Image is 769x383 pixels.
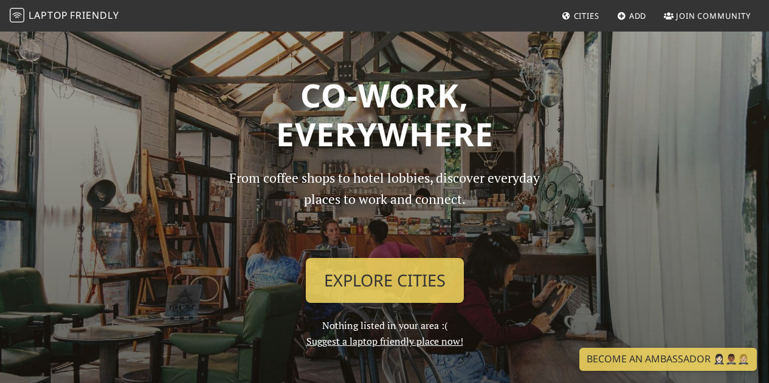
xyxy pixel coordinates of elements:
span: Laptop [29,8,68,22]
a: Join Community [659,5,756,27]
a: Become an Ambassador 🤵🏻‍♀️🤵🏾‍♂️🤵🏼‍♀️ [579,348,757,371]
span: Add [629,10,647,21]
a: Explore Cities [306,258,464,303]
div: Nothing listed in your area :( [212,168,558,349]
a: Cities [557,5,604,27]
img: LaptopFriendly [10,8,24,22]
span: Cities [574,10,599,21]
a: Suggest a laptop friendly place now! [306,334,463,348]
span: Friendly [70,8,119,22]
a: Add [612,5,652,27]
a: LaptopFriendly LaptopFriendly [10,5,119,27]
h1: Co-work, Everywhere [46,76,724,153]
p: From coffee shops to hotel lobbies, discover everyday places to work and connect. [219,168,551,248]
span: Join Community [676,10,751,21]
